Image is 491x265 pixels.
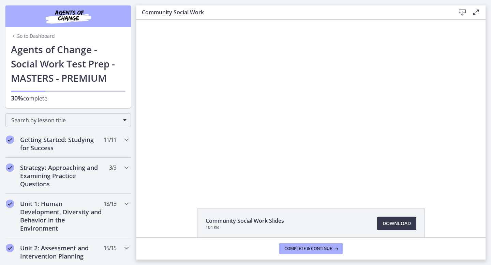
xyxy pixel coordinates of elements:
[11,116,120,124] span: Search by lesson title
[6,244,14,252] i: Completed
[104,200,116,208] span: 13 / 13
[284,246,332,251] span: Complete & continue
[20,244,103,260] h2: Unit 2: Assessment and Intervention Planning
[20,136,103,152] h2: Getting Started: Studying for Success
[20,200,103,232] h2: Unit 1: Human Development, Diversity and Behavior in the Environment
[104,136,116,144] span: 11 / 11
[109,163,116,172] span: 3 / 3
[11,33,55,40] a: Go to Dashboard
[206,217,284,225] span: Community Social Work Slides
[279,243,343,254] button: Complete & continue
[11,94,23,102] span: 30%
[6,136,14,144] i: Completed
[206,225,284,230] span: 104 KB
[142,8,445,16] h3: Community Social Work
[383,219,411,228] span: Download
[377,217,416,230] a: Download
[27,8,109,25] img: Agents of Change
[6,163,14,172] i: Completed
[11,94,125,103] p: complete
[136,20,486,192] iframe: To enrich screen reader interactions, please activate Accessibility in Grammarly extension settings
[5,113,131,127] div: Search by lesson title
[6,200,14,208] i: Completed
[104,244,116,252] span: 15 / 15
[20,163,103,188] h2: Strategy: Approaching and Examining Practice Questions
[11,42,125,85] h1: Agents of Change - Social Work Test Prep - MASTERS - PREMIUM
